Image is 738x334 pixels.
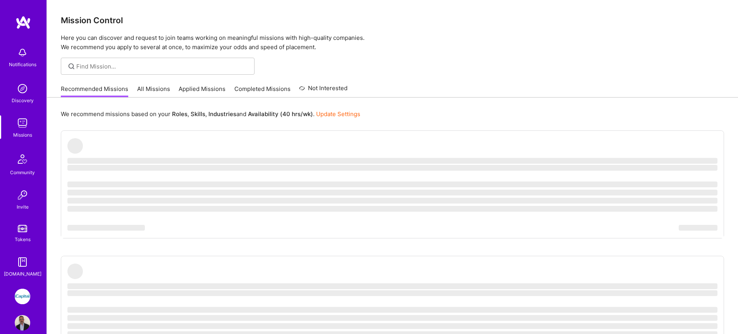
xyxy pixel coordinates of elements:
img: bell [15,45,30,60]
img: discovery [15,81,30,96]
h3: Mission Control [61,15,724,25]
p: Here you can discover and request to join teams working on meaningful missions with high-quality ... [61,33,724,52]
div: Tokens [15,235,31,243]
b: Industries [208,110,236,118]
img: guide book [15,254,30,270]
a: Update Settings [316,110,360,118]
img: tokens [18,225,27,232]
a: User Avatar [13,315,32,331]
a: Recommended Missions [61,85,128,98]
a: All Missions [137,85,170,98]
img: iCapital: Building an Alternative Investment Marketplace [15,289,30,304]
p: We recommend missions based on your , , and . [61,110,360,118]
b: Skills [191,110,205,118]
b: Availability (40 hrs/wk) [248,110,313,118]
i: icon SearchGrey [67,62,76,71]
img: User Avatar [15,315,30,331]
img: Invite [15,187,30,203]
img: teamwork [15,115,30,131]
input: Find Mission... [76,62,249,70]
a: Not Interested [299,84,347,98]
div: Missions [13,131,32,139]
b: Roles [172,110,188,118]
a: Applied Missions [179,85,225,98]
div: Discovery [12,96,34,104]
div: Community [10,168,35,176]
img: logo [15,15,31,29]
div: Invite [17,203,29,211]
a: iCapital: Building an Alternative Investment Marketplace [13,289,32,304]
img: Community [13,150,32,168]
div: [DOMAIN_NAME] [4,270,41,278]
a: Completed Missions [234,85,291,98]
div: Notifications [9,60,36,69]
